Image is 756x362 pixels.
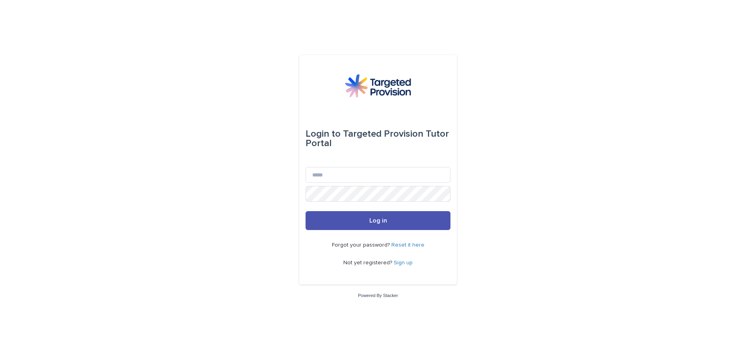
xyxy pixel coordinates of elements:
a: Reset it here [391,242,424,248]
span: Log in [369,217,387,224]
img: M5nRWzHhSzIhMunXDL62 [345,74,411,98]
div: Targeted Provision Tutor Portal [306,123,450,154]
a: Sign up [394,260,413,265]
span: Forgot your password? [332,242,391,248]
a: Powered By Stacker [358,293,398,298]
button: Log in [306,211,450,230]
span: Login to [306,129,341,139]
span: Not yet registered? [343,260,394,265]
